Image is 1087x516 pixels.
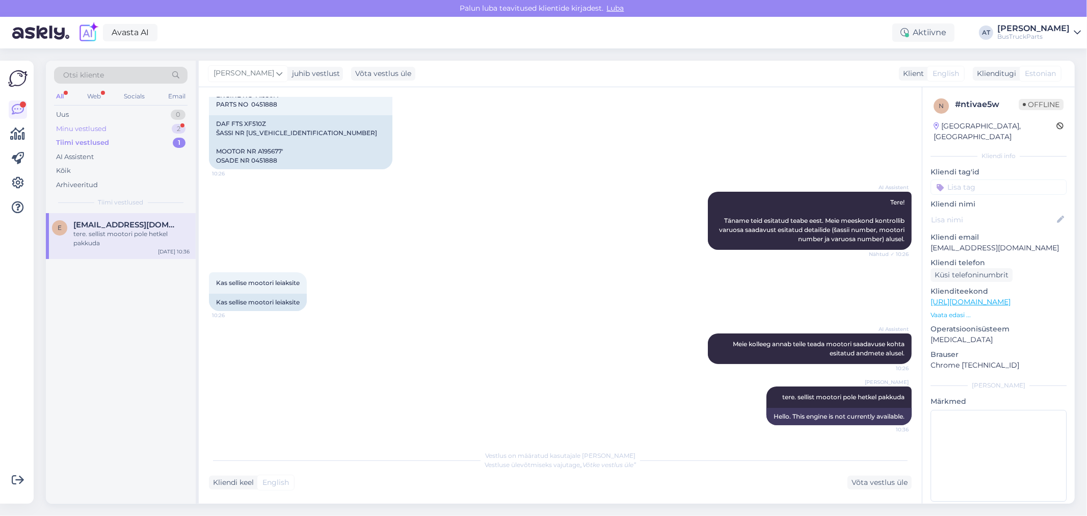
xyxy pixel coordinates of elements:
div: [GEOGRAPHIC_DATA], [GEOGRAPHIC_DATA] [934,121,1056,142]
span: Estonian [1025,68,1056,79]
span: [PERSON_NAME] [214,68,274,79]
span: Offline [1019,99,1064,110]
p: Kliendi tag'id [931,167,1067,177]
input: Lisa nimi [931,214,1055,225]
div: Klient [899,68,924,79]
div: tere. sellist mootori pole hetkel pakkuda [73,229,190,248]
div: Võta vestlus üle [847,476,912,489]
a: [URL][DOMAIN_NAME] [931,297,1011,306]
span: English [933,68,959,79]
img: Askly Logo [8,69,28,88]
div: Kliendi keel [209,477,254,488]
img: explore-ai [77,22,99,43]
p: Chrome [TECHNICAL_ID] [931,360,1067,371]
p: Kliendi nimi [931,199,1067,210]
div: [PERSON_NAME] [997,24,1070,33]
p: Vaata edasi ... [931,311,1067,320]
i: „Võtke vestlus üle” [580,461,636,469]
span: Nähtud ✓ 10:26 [869,250,909,258]
div: Kõik [56,166,71,176]
a: Avasta AI [103,24,157,41]
p: Märkmed [931,396,1067,407]
div: Tiimi vestlused [56,138,109,148]
div: Aktiivne [892,23,955,42]
div: Socials [122,90,147,103]
div: 2 [172,124,185,134]
div: BusTruckParts [997,33,1070,41]
div: Uus [56,110,69,120]
p: Operatsioonisüsteem [931,324,1067,334]
div: AT [979,25,993,40]
span: 10:36 [870,426,909,433]
div: Minu vestlused [56,124,107,134]
div: All [54,90,66,103]
span: 10:26 [212,312,250,319]
div: Klienditugi [973,68,1016,79]
div: Arhiveeritud [56,180,98,190]
span: Kas sellise mootori leiaksite [216,279,300,287]
p: Kliendi telefon [931,257,1067,268]
div: Email [166,90,188,103]
span: Otsi kliente [63,70,104,81]
span: tere. sellist mootori pole hetkel pakkuda [782,393,905,401]
p: Klienditeekond [931,286,1067,297]
span: eurohaus@eurohaus.ee [73,220,179,229]
a: [PERSON_NAME]BusTruckParts [997,24,1081,41]
span: Luba [604,4,627,13]
div: DAF FTS XF510Z ŠASSI NR [US_VEHICLE_IDENTIFICATION_NUMBER] MOOTOR NR A195677' OSADE NR 0451888 [209,115,392,169]
span: AI Assistent [870,325,909,333]
div: Web [85,90,103,103]
div: [DATE] 10:36 [158,248,190,255]
div: 1 [173,138,185,148]
div: Kas sellise mootori leiaksite [209,294,307,311]
span: 10:26 [212,170,250,177]
div: [PERSON_NAME] [931,381,1067,390]
p: [EMAIL_ADDRESS][DOMAIN_NAME] [931,243,1067,253]
span: Tere! Täname teid esitatud teabe eest. Meie meeskond kontrollib varuosa saadavust esitatud detail... [719,198,906,243]
div: Kliendi info [931,151,1067,161]
span: English [262,477,289,488]
p: Brauser [931,349,1067,360]
p: [MEDICAL_DATA] [931,334,1067,345]
input: Lisa tag [931,179,1067,195]
div: Võta vestlus üle [351,67,415,81]
div: juhib vestlust [288,68,340,79]
span: Meie kolleeg annab teile teada mootori saadavuse kohta esitatud andmete alusel. [733,340,906,357]
span: AI Assistent [870,184,909,191]
span: Vestlus on määratud kasutajale [PERSON_NAME] [485,452,635,459]
span: Vestluse ülevõtmiseks vajutage [485,461,636,469]
span: n [939,102,944,110]
span: [PERSON_NAME] [865,378,909,386]
div: AI Assistent [56,152,94,162]
div: # ntivae5w [955,98,1019,111]
p: Kliendi email [931,232,1067,243]
span: 10:26 [870,365,909,372]
span: e [58,224,62,231]
div: Hello. This engine is not currently available. [766,408,912,425]
span: Tiimi vestlused [98,198,144,207]
div: 0 [171,110,185,120]
div: Küsi telefoninumbrit [931,268,1013,282]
